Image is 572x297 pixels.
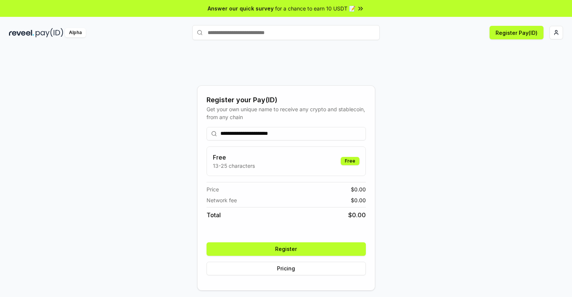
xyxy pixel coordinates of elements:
[207,95,366,105] div: Register your Pay(ID)
[275,4,355,12] span: for a chance to earn 10 USDT 📝
[207,262,366,275] button: Pricing
[9,28,34,37] img: reveel_dark
[65,28,86,37] div: Alpha
[207,242,366,256] button: Register
[351,185,366,193] span: $ 0.00
[208,4,274,12] span: Answer our quick survey
[348,210,366,219] span: $ 0.00
[207,196,237,204] span: Network fee
[490,26,544,39] button: Register Pay(ID)
[213,162,255,170] p: 13-25 characters
[341,157,359,165] div: Free
[207,105,366,121] div: Get your own unique name to receive any crypto and stablecoin, from any chain
[207,185,219,193] span: Price
[351,196,366,204] span: $ 0.00
[207,210,221,219] span: Total
[213,153,255,162] h3: Free
[36,28,63,37] img: pay_id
